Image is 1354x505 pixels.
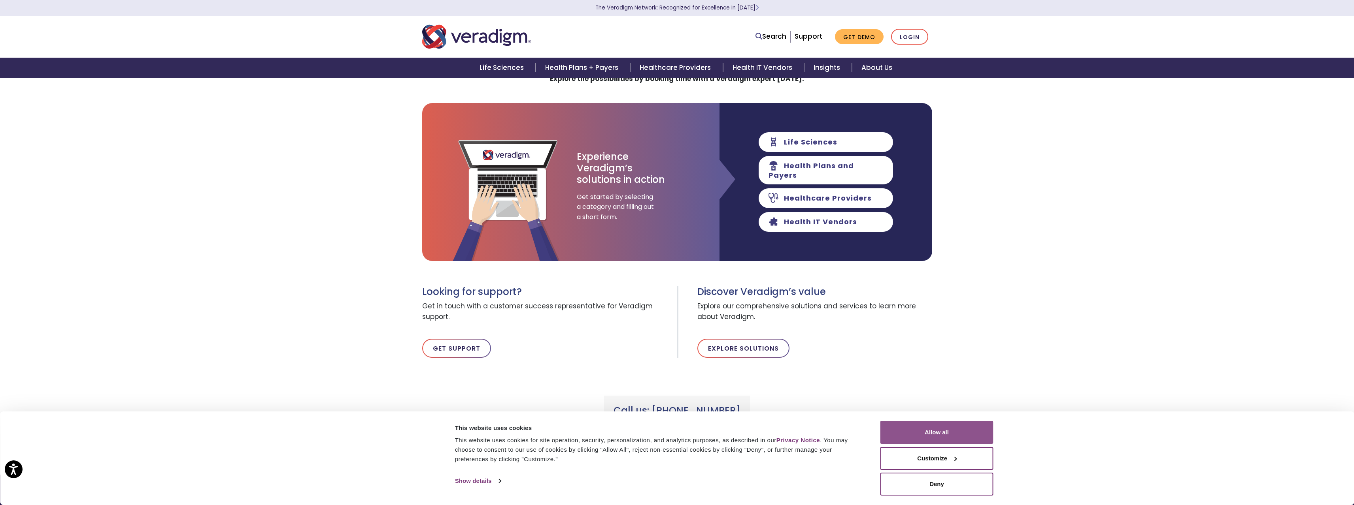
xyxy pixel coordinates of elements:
[455,436,863,464] div: This website uses cookies for site operation, security, personalization, and analytics purposes, ...
[776,437,820,443] a: Privacy Notice
[455,475,501,487] a: Show details
[795,32,822,41] a: Support
[697,339,789,358] a: Explore Solutions
[891,29,928,45] a: Login
[880,421,993,444] button: Allow all
[422,298,671,326] span: Get in touch with a customer success representative for Veradigm support.
[550,74,804,83] strong: Explore the possibilities by booking time with a Veradigm expert [DATE].
[455,423,863,433] div: This website uses cookies
[630,58,723,78] a: Healthcare Providers
[422,339,491,358] a: Get Support
[614,405,740,417] h3: Call us: [PHONE_NUMBER]
[422,24,531,50] img: Veradigm logo
[577,151,666,185] h3: Experience Veradigm’s solutions in action
[697,286,932,298] h3: Discover Veradigm’s value
[804,58,852,78] a: Insights
[835,29,884,45] a: Get Demo
[577,192,656,222] span: Get started by selecting a category and filling out a short form.
[755,31,786,42] a: Search
[422,286,671,298] h3: Looking for support?
[536,58,630,78] a: Health Plans + Payers
[880,473,993,496] button: Deny
[880,447,993,470] button: Customize
[755,4,759,11] span: Learn More
[470,58,536,78] a: Life Sciences
[697,298,932,326] span: Explore our comprehensive solutions and services to learn more about Veradigm.
[595,4,759,11] a: The Veradigm Network: Recognized for Excellence in [DATE]Learn More
[723,58,804,78] a: Health IT Vendors
[852,58,902,78] a: About Us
